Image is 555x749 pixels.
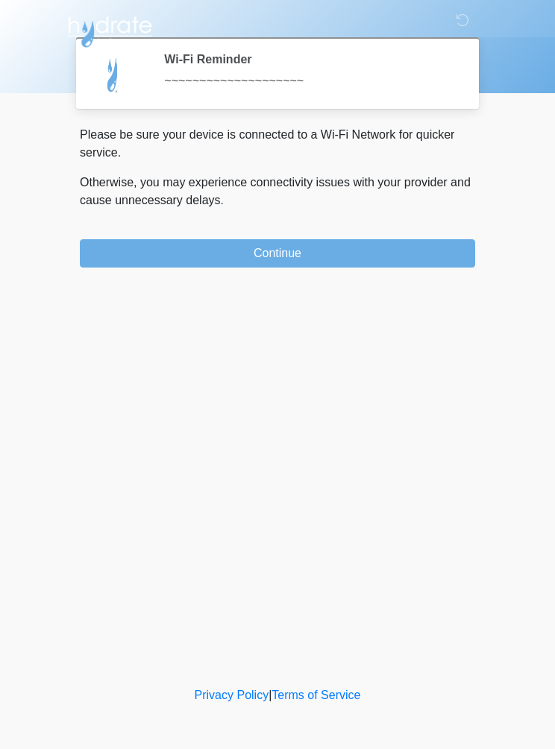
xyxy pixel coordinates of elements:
[221,194,224,206] span: .
[80,239,475,268] button: Continue
[164,72,453,90] div: ~~~~~~~~~~~~~~~~~~~~
[65,11,154,48] img: Hydrate IV Bar - Flagstaff Logo
[195,689,269,701] a: Privacy Policy
[272,689,360,701] a: Terms of Service
[80,126,475,162] p: Please be sure your device is connected to a Wi-Fi Network for quicker service.
[269,689,272,701] a: |
[80,174,475,209] p: Otherwise, you may experience connectivity issues with your provider and cause unnecessary delays
[91,52,136,97] img: Agent Avatar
